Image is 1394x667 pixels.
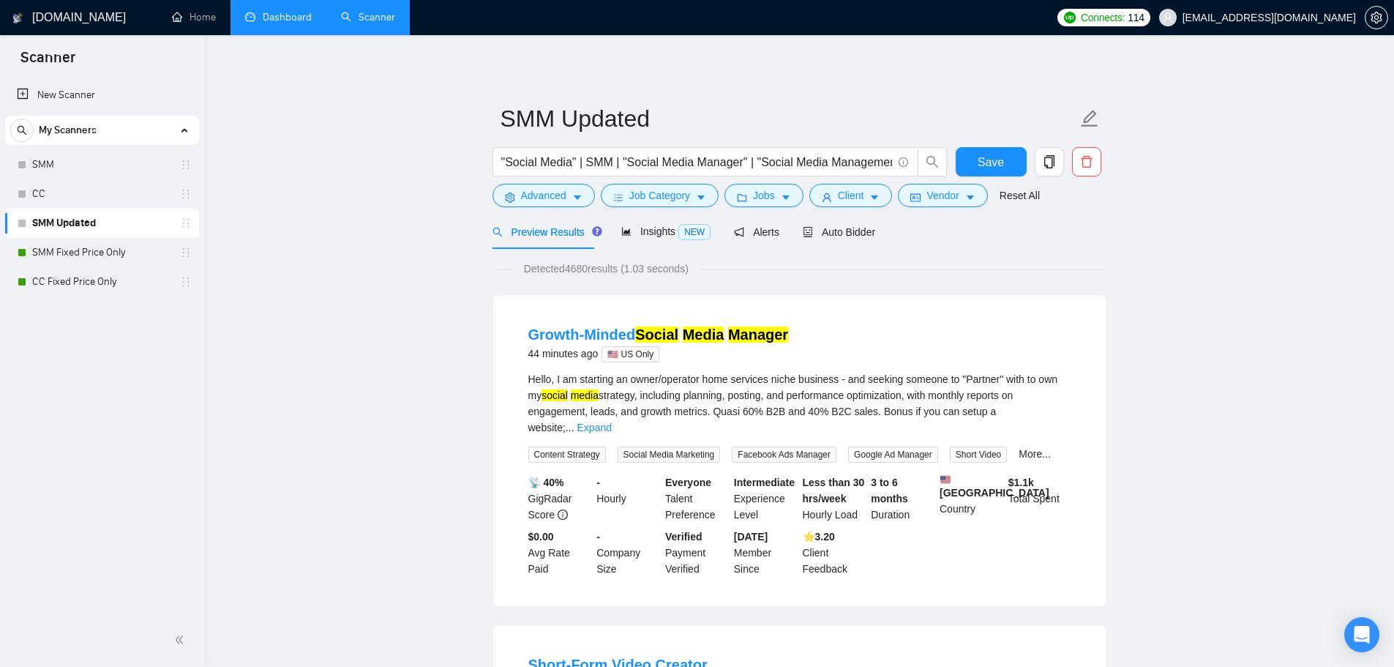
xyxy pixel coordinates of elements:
span: Content Strategy [528,447,606,463]
span: holder [180,217,192,229]
img: logo [12,7,23,30]
span: Vendor [926,187,959,204]
mark: media [571,390,599,401]
div: Client Feedback [800,529,869,577]
span: Facebook Ads Manager [732,447,836,463]
button: copy [1035,147,1064,176]
a: Growth-MindedSocial Media Manager [528,327,789,343]
button: search [10,119,34,142]
span: Save [978,153,1004,171]
a: setting [1365,12,1388,23]
span: 🇺🇸 US Only [602,346,659,362]
span: search [918,155,946,168]
img: 🇺🇸 [940,474,951,485]
span: NEW [678,224,711,240]
div: Tooltip anchor [591,225,604,238]
span: Preview Results [492,226,598,238]
span: Google Ad Manager [848,447,938,463]
span: holder [180,247,192,258]
button: barsJob Categorycaret-down [601,184,719,207]
span: area-chart [621,226,632,236]
mark: social [542,390,568,401]
span: Job Category [629,187,690,204]
b: Verified [665,531,702,543]
span: notification [734,227,744,237]
b: Intermediate [734,477,795,488]
div: Payment Verified [662,529,731,577]
button: idcardVendorcaret-down [898,184,987,207]
mark: Media [683,327,724,343]
div: Hourly Load [800,474,869,523]
a: More... [1019,448,1051,460]
b: [GEOGRAPHIC_DATA] [940,474,1049,499]
span: holder [180,276,192,288]
span: setting [1365,12,1387,23]
span: caret-down [696,192,706,203]
div: Open Intercom Messenger [1344,617,1379,652]
div: GigRadar Score [525,474,594,523]
span: Detected 4680 results (1.03 seconds) [514,261,699,277]
button: userClientcaret-down [809,184,893,207]
b: Less than 30 hrs/week [803,477,865,504]
b: Everyone [665,477,711,488]
b: $ 1.1k [1008,477,1034,488]
img: upwork-logo.png [1064,12,1076,23]
input: Search Freelance Jobs... [501,153,892,171]
b: ⭐️ 3.20 [803,531,835,543]
mark: Manager [728,327,788,343]
span: 114 [1128,10,1144,26]
div: Avg Rate Paid [525,529,594,577]
div: Hourly [593,474,662,523]
button: Save [956,147,1027,176]
span: bars [613,192,623,203]
span: robot [803,227,813,237]
span: caret-down [965,192,975,203]
span: Jobs [753,187,775,204]
span: setting [505,192,515,203]
button: delete [1072,147,1101,176]
button: settingAdvancedcaret-down [492,184,595,207]
span: copy [1035,155,1063,168]
b: 3 to 6 months [871,477,908,504]
span: caret-down [869,192,880,203]
span: ... [566,422,574,433]
div: 44 minutes ago [528,345,789,362]
a: homeHome [172,11,216,23]
div: Member Since [731,529,800,577]
span: info-circle [558,510,568,520]
li: My Scanners [5,116,199,297]
button: folderJobscaret-down [724,184,803,207]
b: - [596,477,600,488]
span: idcard [910,192,921,203]
a: Reset All [1000,187,1040,204]
a: SMM [32,150,171,179]
span: My Scanners [39,116,97,145]
a: CC [32,179,171,209]
a: CC Fixed Price Only [32,267,171,297]
a: New Scanner [17,81,187,110]
a: Expand [577,422,612,433]
span: Alerts [734,226,779,238]
b: $0.00 [528,531,554,543]
div: Hello, I am starting an owner/operator home services niche business - and seeking someone to "Par... [528,371,1071,436]
span: holder [180,159,192,171]
b: - [596,531,600,543]
button: search [918,147,947,176]
a: searchScanner [341,11,395,23]
div: Duration [868,474,937,523]
div: Experience Level [731,474,800,523]
span: delete [1073,155,1101,168]
span: info-circle [899,157,908,167]
span: Client [838,187,864,204]
span: user [822,192,832,203]
b: 📡 40% [528,477,564,488]
a: SMM Updated [32,209,171,238]
span: caret-down [781,192,791,203]
div: Country [937,474,1005,523]
div: Talent Preference [662,474,731,523]
span: Advanced [521,187,566,204]
li: New Scanner [5,81,199,110]
span: Insights [621,226,711,237]
span: search [11,125,33,135]
span: Short Video [950,447,1008,463]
